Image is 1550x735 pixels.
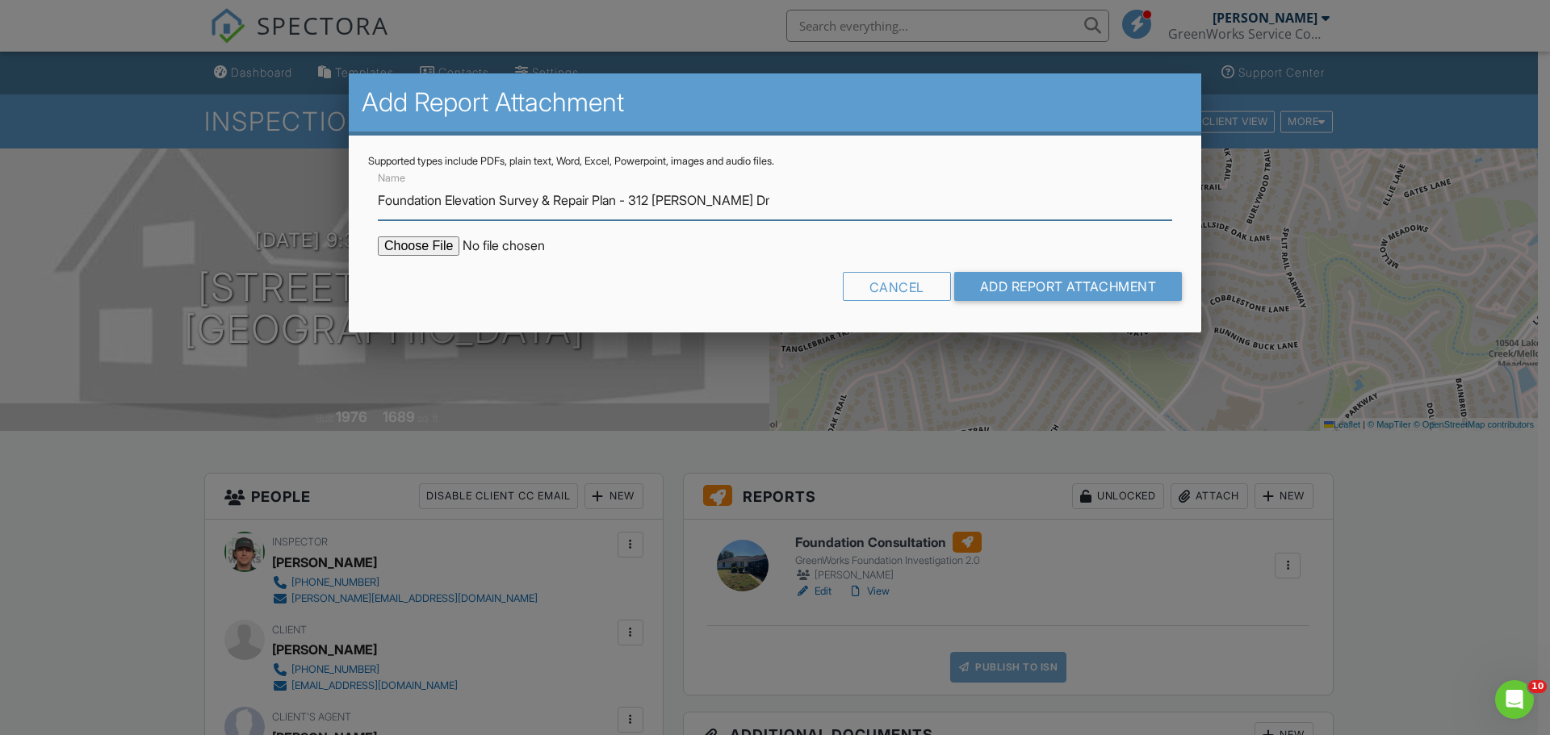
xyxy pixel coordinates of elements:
[1528,680,1547,693] span: 10
[368,155,1182,168] div: Supported types include PDFs, plain text, Word, Excel, Powerpoint, images and audio files.
[378,171,405,186] label: Name
[954,272,1183,301] input: Add Report Attachment
[362,86,1188,119] h2: Add Report Attachment
[1495,680,1534,719] iframe: Intercom live chat
[843,272,951,301] div: Cancel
